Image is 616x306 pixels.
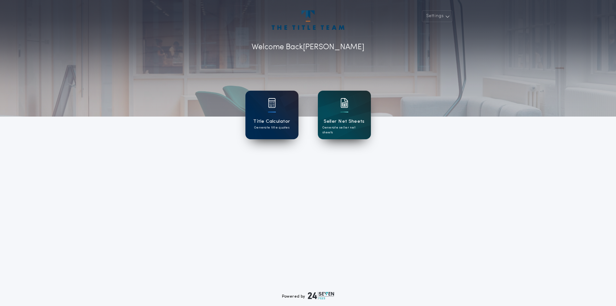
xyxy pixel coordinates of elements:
a: card iconTitle CalculatorGenerate title quotes [245,91,298,139]
h1: Seller Net Sheets [324,118,365,125]
img: account-logo [272,10,344,30]
p: Generate seller net sheets [322,125,366,135]
img: card icon [268,98,276,108]
p: Generate title quotes [254,125,289,130]
img: card icon [340,98,348,108]
button: Settings [422,10,452,22]
div: Powered by [282,292,334,300]
p: Welcome Back [PERSON_NAME] [252,41,364,53]
h1: Title Calculator [253,118,290,125]
img: logo [308,292,334,300]
a: card iconSeller Net SheetsGenerate seller net sheets [318,91,371,139]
